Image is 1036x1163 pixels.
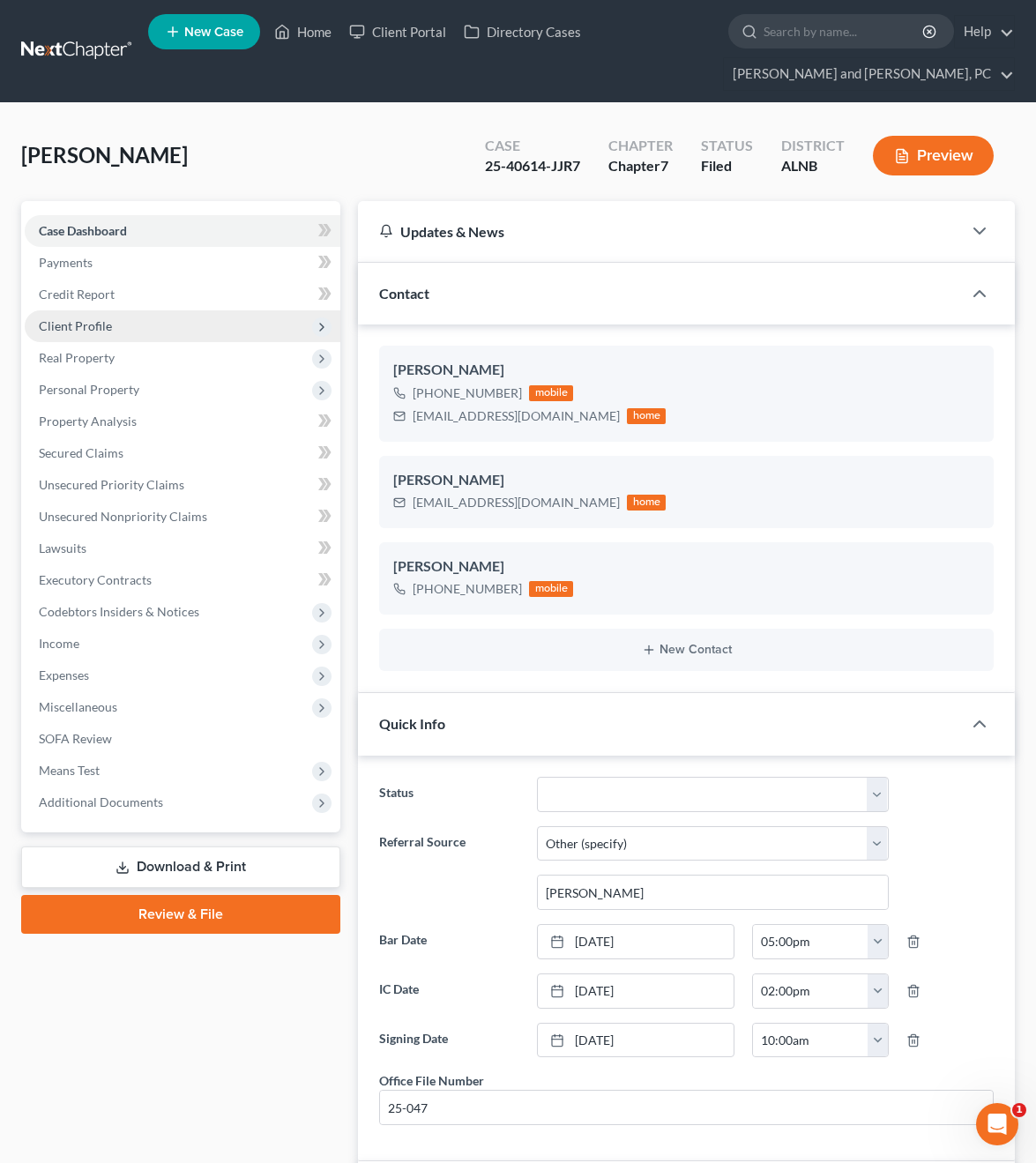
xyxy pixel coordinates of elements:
div: [PERSON_NAME] [393,470,980,491]
span: Lawsuits [39,540,86,555]
span: Unsecured Priority Claims [39,477,184,492]
span: Real Property [39,350,115,365]
a: Executory Contracts [25,564,340,596]
div: [PERSON_NAME] [393,360,980,381]
a: [DATE] [538,974,734,1008]
a: Review & File [21,895,340,934]
div: [PERSON_NAME] [393,556,980,578]
a: Download & Print [21,846,340,888]
div: Updates & News [379,222,941,241]
div: [EMAIL_ADDRESS][DOMAIN_NAME] [413,407,620,425]
div: mobile [529,581,573,597]
a: Credit Report [25,279,340,310]
a: Lawsuits [25,533,340,564]
a: SOFA Review [25,723,340,755]
button: New Contact [393,643,980,657]
span: 1 [1012,1103,1026,1117]
div: Case [485,136,580,156]
div: home [627,408,666,424]
input: -- : -- [753,1024,868,1057]
a: Unsecured Priority Claims [25,469,340,501]
button: Preview [873,136,994,175]
span: Quick Info [379,715,445,732]
input: Search by name... [764,15,925,48]
a: Payments [25,247,340,279]
span: Miscellaneous [39,699,117,714]
span: Income [39,636,79,651]
a: [PERSON_NAME] and [PERSON_NAME], PC [724,58,1014,90]
span: Unsecured Nonpriority Claims [39,509,207,524]
span: Executory Contracts [39,572,152,587]
span: Case Dashboard [39,223,127,238]
div: [PHONE_NUMBER] [413,384,522,402]
a: Directory Cases [455,16,590,48]
a: Unsecured Nonpriority Claims [25,501,340,533]
div: Status [701,136,753,156]
a: [DATE] [538,1024,734,1057]
span: Secured Claims [39,445,123,460]
span: Expenses [39,667,89,682]
input: Other Referral Source [538,876,887,909]
a: [DATE] [538,925,734,958]
span: Client Profile [39,318,112,333]
label: Status [370,777,528,812]
span: Contact [379,285,429,302]
span: Credit Report [39,287,115,302]
a: Secured Claims [25,437,340,469]
label: Signing Date [370,1023,528,1058]
div: home [627,495,666,511]
span: Personal Property [39,382,139,397]
div: [PHONE_NUMBER] [413,580,522,598]
div: ALNB [781,156,845,176]
label: Bar Date [370,924,528,959]
a: Property Analysis [25,406,340,437]
label: IC Date [370,973,528,1009]
div: 25-40614-JJR7 [485,156,580,176]
iframe: Intercom live chat [976,1103,1018,1145]
span: Means Test [39,763,100,778]
div: District [781,136,845,156]
div: Filed [701,156,753,176]
a: Help [955,16,1014,48]
span: 7 [660,157,668,174]
input: -- [380,1091,993,1124]
div: Chapter [608,156,673,176]
a: Home [265,16,340,48]
input: -- : -- [753,925,868,958]
a: Case Dashboard [25,215,340,247]
span: Property Analysis [39,414,137,429]
input: -- : -- [753,974,868,1008]
label: Referral Source [370,826,528,911]
span: [PERSON_NAME] [21,142,188,168]
span: Payments [39,255,93,270]
div: [EMAIL_ADDRESS][DOMAIN_NAME] [413,494,620,511]
span: New Case [184,26,243,39]
span: SOFA Review [39,731,112,746]
div: Office File Number [379,1071,484,1090]
span: Codebtors Insiders & Notices [39,604,199,619]
div: Chapter [608,136,673,156]
div: mobile [529,385,573,401]
a: Client Portal [340,16,455,48]
span: Additional Documents [39,794,163,809]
